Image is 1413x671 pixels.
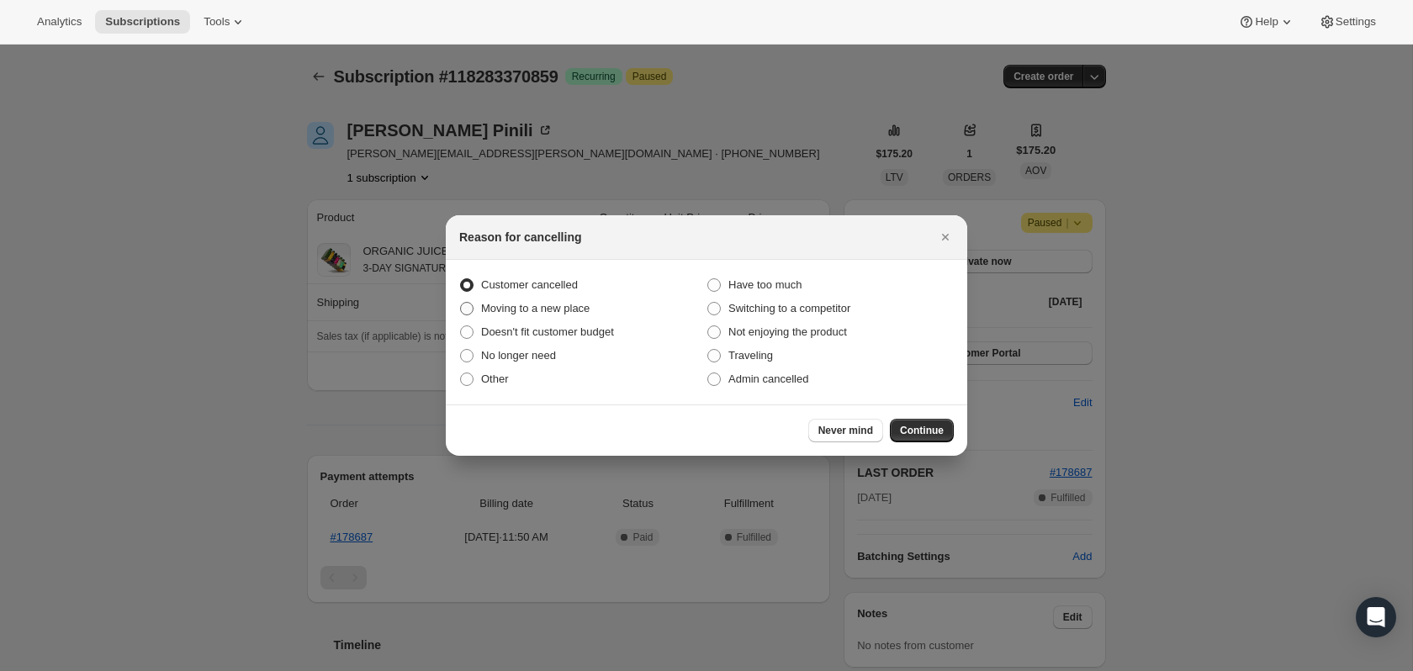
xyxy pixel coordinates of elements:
span: Customer cancelled [481,278,578,291]
span: Other [481,372,509,385]
button: Never mind [808,419,883,442]
span: Tools [204,15,230,29]
button: Subscriptions [95,10,190,34]
span: Moving to a new place [481,302,590,314]
span: Traveling [728,349,773,362]
span: Have too much [728,278,802,291]
span: Doesn't fit customer budget [481,325,614,338]
span: Settings [1336,15,1376,29]
button: Analytics [27,10,92,34]
button: Tools [193,10,257,34]
span: Admin cancelled [728,372,808,385]
span: Analytics [37,15,82,29]
div: Open Intercom Messenger [1356,597,1396,637]
button: Close [934,225,957,249]
span: Subscriptions [105,15,180,29]
h2: Reason for cancelling [459,229,581,246]
button: Help [1228,10,1305,34]
span: Switching to a competitor [728,302,850,314]
span: Not enjoying the product [728,325,847,338]
button: Continue [890,419,954,442]
span: Continue [900,424,944,437]
button: Settings [1309,10,1386,34]
span: Never mind [818,424,873,437]
span: No longer need [481,349,556,362]
span: Help [1255,15,1278,29]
